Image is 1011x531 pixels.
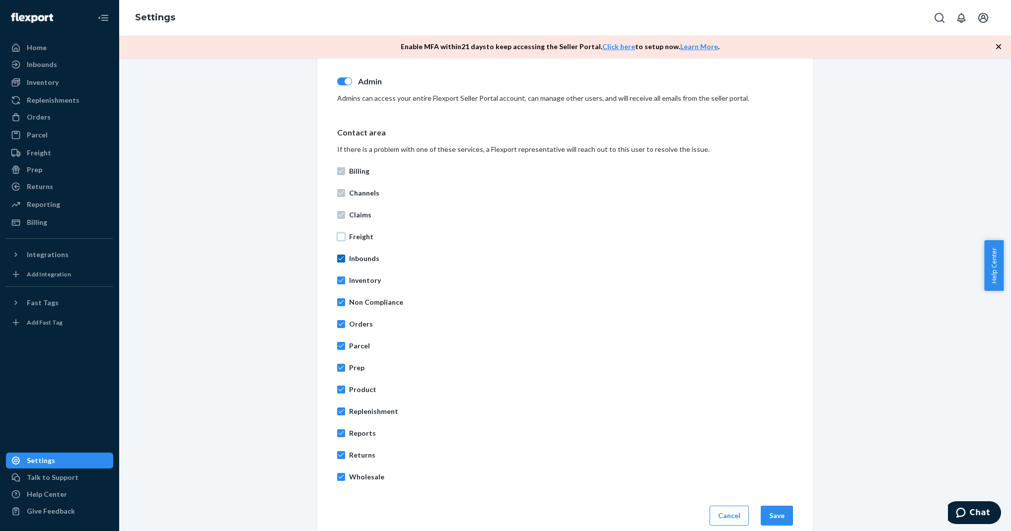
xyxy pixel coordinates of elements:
[337,407,345,415] input: Replenishment
[27,148,51,158] div: Freight
[349,275,793,285] p: Inventory
[349,254,793,264] p: Inbounds
[680,42,718,51] a: Learn More
[27,95,79,105] div: Replenishments
[6,179,113,195] a: Returns
[349,210,793,220] p: Claims
[349,363,793,373] p: Prep
[337,298,345,306] input: Non Compliance
[27,182,53,192] div: Returns
[337,167,345,175] input: Billing
[11,13,53,23] img: Flexport logo
[6,57,113,72] a: Inbounds
[27,456,55,465] div: Settings
[6,109,113,125] a: Orders
[337,451,345,459] input: Returns
[602,42,635,51] a: Click here
[6,247,113,263] button: Integrations
[27,217,47,227] div: Billing
[6,145,113,161] a: Freight
[6,486,113,502] a: Help Center
[401,42,720,52] p: Enable MFA within 21 days to keep accessing the Seller Portal. to setup now. .
[6,315,113,331] a: Add Fast Tag
[6,197,113,212] a: Reporting
[27,43,47,53] div: Home
[27,77,59,87] div: Inventory
[6,266,113,282] a: Add Integration
[349,341,793,351] p: Parcel
[349,385,793,395] p: Product
[930,8,949,28] button: Open Search Box
[349,472,793,482] p: Wholesale
[349,232,793,242] p: Freight
[349,319,793,329] p: Orders
[337,364,345,372] input: Prep
[27,199,60,209] div: Reporting
[337,189,345,197] input: Channels
[27,506,75,516] div: Give Feedback
[358,76,793,87] p: Admin
[27,165,42,175] div: Prep
[337,473,345,481] input: Wholesale
[761,506,793,526] button: Save
[349,406,793,416] p: Replenishment
[27,112,51,122] div: Orders
[337,144,793,154] div: If there is a problem with one of these services, a Flexport representative will reach out to thi...
[337,320,345,328] input: Orders
[6,295,113,311] button: Fast Tags
[27,298,59,308] div: Fast Tags
[337,386,345,394] input: Product
[337,276,345,284] input: Inventory
[337,233,345,241] input: Freight
[6,162,113,178] a: Prep
[27,130,48,140] div: Parcel
[948,501,1001,526] iframe: Opens a widget where you can chat to one of our agents
[337,342,345,350] input: Parcel
[349,428,793,438] p: Reports
[6,214,113,230] a: Billing
[710,506,749,526] button: Cancel
[6,503,113,519] button: Give Feedback
[951,8,971,28] button: Open notifications
[27,60,57,69] div: Inbounds
[6,40,113,56] a: Home
[6,127,113,143] a: Parcel
[349,450,793,460] p: Returns
[6,469,113,485] button: Talk to Support
[349,166,793,176] p: Billing
[6,92,113,108] a: Replenishments
[337,211,345,219] input: Claims
[27,472,78,482] div: Talk to Support
[984,240,1004,291] button: Help Center
[349,188,793,198] p: Channels
[93,8,113,28] button: Close Navigation
[337,127,793,138] p: Contact area
[127,3,183,32] ol: breadcrumbs
[337,255,345,263] input: Inbounds
[27,318,63,327] div: Add Fast Tag
[337,93,793,103] div: Admins can access your entire Flexport Seller Portal account, can manage other users, and will re...
[337,429,345,437] input: Reports
[6,74,113,90] a: Inventory
[135,12,175,23] a: Settings
[27,489,67,499] div: Help Center
[973,8,993,28] button: Open account menu
[349,297,793,307] p: Non Compliance
[6,453,113,468] a: Settings
[27,250,69,260] div: Integrations
[27,270,71,278] div: Add Integration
